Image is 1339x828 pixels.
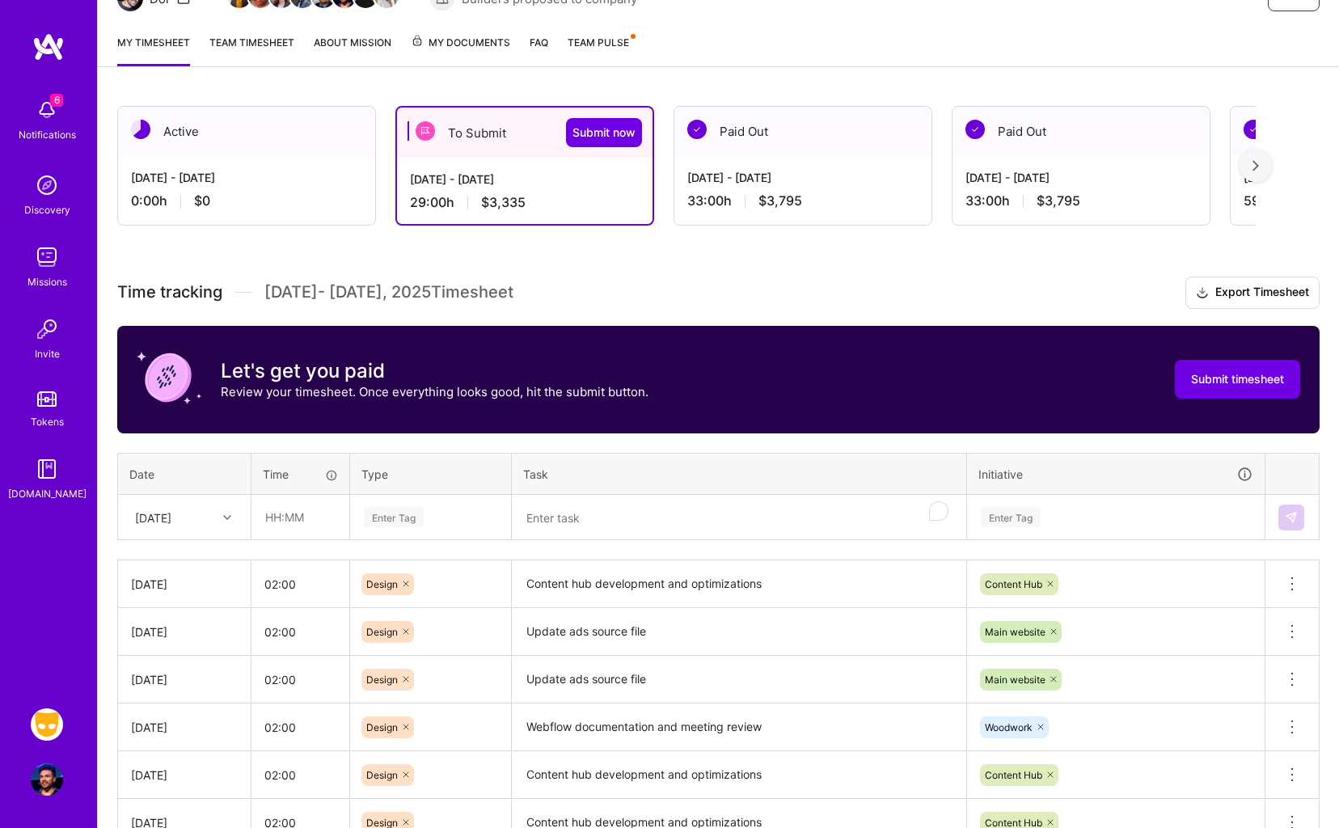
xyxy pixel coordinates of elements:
h3: Let's get you paid [221,359,648,383]
span: 6 [50,94,63,107]
a: Team timesheet [209,34,294,66]
textarea: Content hub development and optimizations [513,753,965,797]
span: $3,795 [1037,192,1080,209]
div: Enter Tag [364,505,424,530]
div: [DOMAIN_NAME] [8,485,87,502]
input: HH:MM [251,563,349,606]
div: Paid Out [674,107,931,156]
textarea: Update ads source file [513,610,965,654]
textarea: Content hub development and optimizations [513,562,965,606]
img: To Submit [416,121,435,141]
img: Grindr: Data + FE + CyberSecurity + QA [31,708,63,741]
div: Initiative [978,465,1253,484]
th: Date [118,453,251,495]
div: [DATE] - [DATE] [410,171,640,188]
div: Active [118,107,375,156]
span: $3,335 [481,194,526,211]
img: guide book [31,453,63,485]
textarea: To enrich screen reader interactions, please activate Accessibility in Grammarly extension settings [513,496,965,539]
span: Team Pulse [568,36,629,49]
div: Notifications [19,126,76,143]
span: Design [366,721,398,733]
img: Submit [1285,511,1298,524]
div: [DATE] [131,623,238,640]
span: Content Hub [985,578,1042,590]
div: [DATE] [135,509,171,526]
a: My timesheet [117,34,190,66]
a: Team Pulse [568,34,634,66]
div: [DATE] - [DATE] [687,169,919,186]
input: HH:MM [251,658,349,701]
img: User Avatar [31,763,63,796]
span: Design [366,674,398,686]
span: [DATE] - [DATE] , 2025 Timesheet [264,282,513,302]
button: Submit timesheet [1175,360,1300,399]
i: icon Download [1196,285,1209,302]
span: Woodwork [985,721,1033,733]
img: right [1252,160,1259,171]
span: Main website [985,674,1045,686]
button: Submit now [566,118,642,147]
div: 29:00 h [410,194,640,211]
input: HH:MM [252,496,348,539]
div: Enter Tag [981,505,1041,530]
div: [DATE] [131,671,238,688]
div: Missions [27,273,67,290]
div: [DATE] - [DATE] [965,169,1197,186]
img: logo [32,32,65,61]
img: Paid Out [965,120,985,139]
a: Grindr: Data + FE + CyberSecurity + QA [27,708,67,741]
span: $3,795 [758,192,802,209]
div: [DATE] [131,719,238,736]
p: Review your timesheet. Once everything looks good, hit the submit button. [221,383,648,400]
div: Discovery [24,201,70,218]
textarea: Update ads source file [513,657,965,702]
div: [DATE] [131,576,238,593]
div: 33:00 h [965,192,1197,209]
span: Design [366,626,398,638]
span: Design [366,578,398,590]
span: My Documents [411,34,510,52]
div: Paid Out [953,107,1210,156]
a: My Documents [411,34,510,66]
input: HH:MM [251,754,349,796]
input: HH:MM [251,610,349,653]
div: 33:00 h [687,192,919,209]
a: User Avatar [27,763,67,796]
div: Time [263,466,338,483]
span: Content Hub [985,769,1042,781]
span: Time tracking [117,282,222,302]
div: Tokens [31,413,64,430]
div: [DATE] [131,767,238,784]
i: icon Chevron [223,513,231,522]
a: About Mission [314,34,391,66]
img: discovery [31,169,63,201]
img: Paid Out [687,120,707,139]
span: Submit now [572,125,636,141]
div: To Submit [397,108,653,158]
th: Task [512,453,967,495]
span: Design [366,769,398,781]
img: teamwork [31,241,63,273]
img: Active [131,120,150,139]
input: HH:MM [251,706,349,749]
a: FAQ [530,34,548,66]
img: tokens [37,391,57,407]
div: 0:00 h [131,192,362,209]
span: Submit timesheet [1191,371,1284,387]
img: Paid Out [1244,120,1263,139]
span: Main website [985,626,1045,638]
div: Invite [35,345,60,362]
span: $0 [194,192,210,209]
img: bell [31,94,63,126]
th: Type [350,453,512,495]
textarea: Webflow documentation and meeting review [513,705,965,750]
img: Invite [31,313,63,345]
button: Export Timesheet [1185,277,1320,309]
img: coin [137,345,201,410]
div: [DATE] - [DATE] [131,169,362,186]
